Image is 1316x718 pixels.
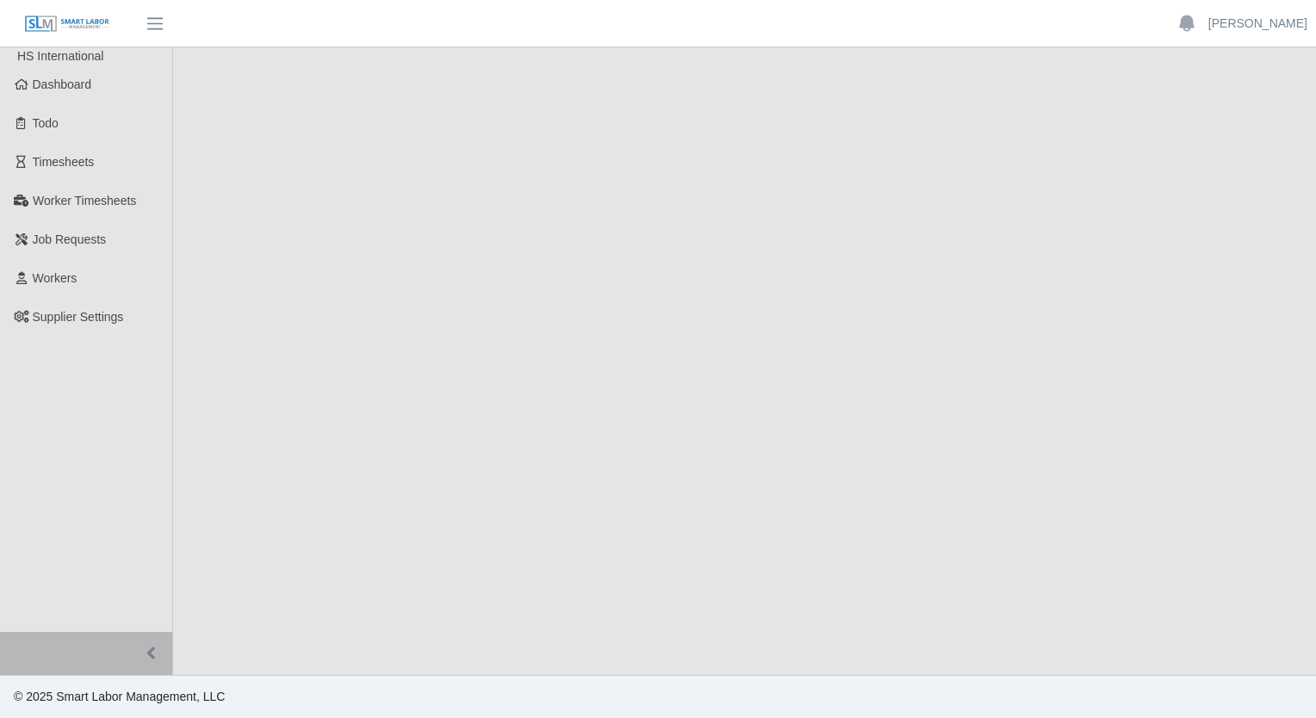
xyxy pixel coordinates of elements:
[1208,15,1307,33] a: [PERSON_NAME]
[33,232,107,246] span: Job Requests
[17,49,103,63] span: HS International
[33,155,95,169] span: Timesheets
[33,271,78,285] span: Workers
[33,77,92,91] span: Dashboard
[14,690,225,703] span: © 2025 Smart Labor Management, LLC
[33,194,136,207] span: Worker Timesheets
[33,116,59,130] span: Todo
[24,15,110,34] img: SLM Logo
[33,310,124,324] span: Supplier Settings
